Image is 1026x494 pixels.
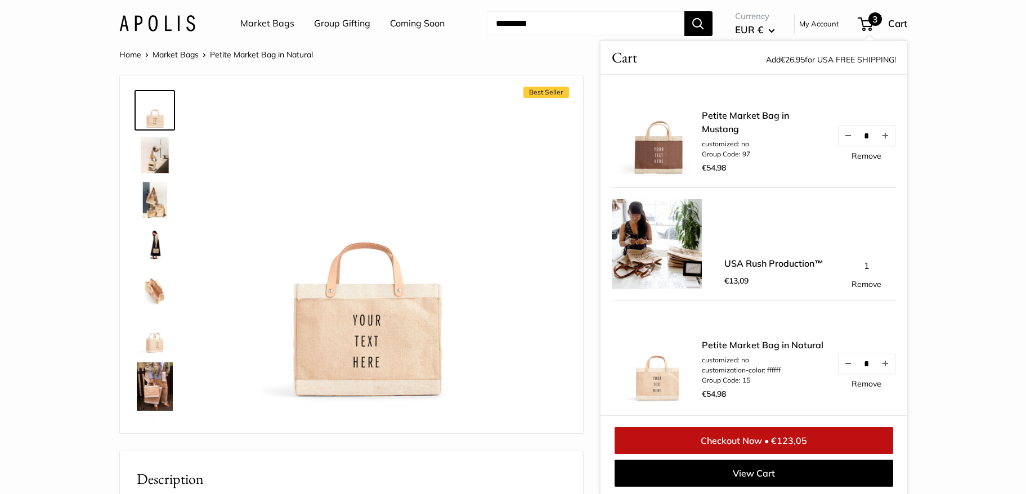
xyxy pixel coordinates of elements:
[857,131,875,140] input: Quantity
[135,360,175,413] a: Petite Market Bag in Natural
[487,11,684,36] input: Search...
[875,125,894,146] button: Increase quantity by 1
[390,15,445,32] a: Coming Soon
[857,358,875,368] input: Quantity
[781,55,805,65] span: €26,95
[135,417,175,458] a: Petite Market Bag in Natural
[838,125,857,146] button: Decrease quantity by 1
[702,389,726,399] span: €54,98
[119,47,313,62] nav: Breadcrumb
[135,180,175,221] a: description_The Original Market bag in its 4 native styles
[724,276,749,286] span: €13,09
[135,90,175,131] a: Petite Market Bag in Natural
[799,17,839,30] a: My Account
[702,355,823,365] li: customized: no
[684,11,713,36] button: Search
[875,353,894,374] button: Increase quantity by 1
[612,47,637,69] span: Cart
[702,139,826,149] li: customized: no
[702,163,726,173] span: €54,98
[119,15,195,32] img: Apolis
[135,225,175,266] a: Petite Market Bag in Natural
[135,315,175,356] a: Petite Market Bag in Natural
[137,468,566,490] h2: Description
[135,135,175,176] a: description_Effortless style that elevates every moment
[119,50,141,60] a: Home
[210,92,521,403] img: Petite Market Bag in Natural
[135,270,175,311] a: description_Spacious inner area with room for everything.
[735,8,775,24] span: Currency
[314,15,370,32] a: Group Gifting
[852,380,881,388] a: Remove
[137,317,173,353] img: Petite Market Bag in Natural
[735,21,775,39] button: EUR €
[766,55,896,65] span: Add for USA FREE SHIPPING!
[137,272,173,308] img: description_Spacious inner area with room for everything.
[702,375,823,385] li: Group Code: 15
[859,15,907,33] a: 3 Cart
[523,87,569,98] span: Best Seller
[210,50,313,60] span: Petite Market Bag in Natural
[615,427,893,454] a: Checkout Now • €123,05
[724,257,823,270] a: USA Rush Production™
[702,109,826,136] a: Petite Market Bag in Mustang
[838,353,857,374] button: Decrease quantity by 1
[240,15,294,32] a: Market Bags
[137,227,173,263] img: Petite Market Bag in Natural
[137,182,173,218] img: description_The Original Market bag in its 4 native styles
[702,365,823,375] li: customization-color: ffffff
[888,17,907,29] span: Cart
[852,280,881,288] a: Remove
[868,12,882,26] span: 3
[153,50,199,60] a: Market Bags
[137,137,173,173] img: description_Effortless style that elevates every moment
[137,362,173,411] img: Petite Market Bag in Natural
[615,460,893,487] a: View Cart
[137,92,173,128] img: Petite Market Bag in Natural
[837,258,896,288] div: 1
[852,152,881,160] a: Remove
[735,24,763,35] span: EUR €
[702,338,823,352] a: Petite Market Bag in Natural
[137,420,173,456] img: Petite Market Bag in Natural
[702,149,826,159] li: Group Code: 97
